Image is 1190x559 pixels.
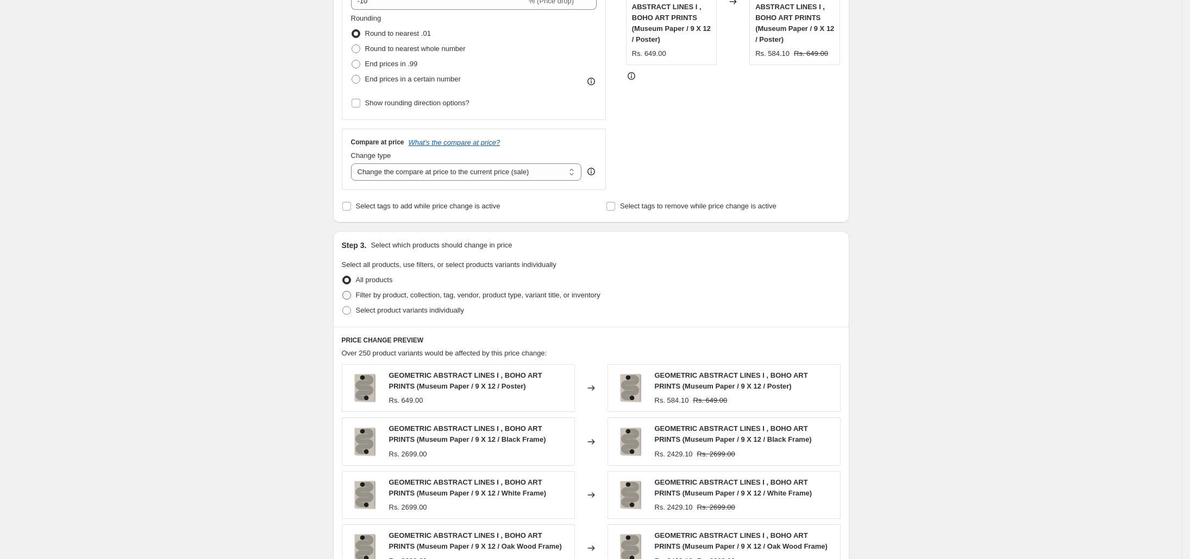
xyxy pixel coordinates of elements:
[356,291,600,299] span: Filter by product, collection, tag, vendor, product type, variant title, or inventory
[655,371,808,390] span: GEOMETRIC ABSTRACT LINES I , BOHO ART PRINTS (Museum Paper / 9 X 12 / Poster)
[342,336,841,345] h6: PRICE CHANGE PREVIEW
[794,48,828,59] strike: Rs. 649.00
[655,502,693,513] div: Rs. 2429.10
[342,261,556,269] span: Select all products, use filters, or select products variants individually
[389,424,546,443] span: GEOMETRIC ABSTRACT LINES I , BOHO ART PRINTS (Museum Paper / 9 X 12 / Black Frame)
[389,478,547,497] span: GEOMETRIC ABSTRACT LINES I , BOHO ART PRINTS (Museum Paper / 9 X 12 / White Frame)
[655,449,693,460] div: Rs. 2429.10
[389,371,542,390] span: GEOMETRIC ABSTRACT LINES I , BOHO ART PRINTS (Museum Paper / 9 X 12 / Poster)
[356,276,393,284] span: All products
[613,479,646,511] img: gallerywrap-resized_212f066c-7c3d-4415-9b16-553eb73bee29_80x.jpg
[409,138,500,147] button: What's the compare at price?
[693,395,727,406] strike: Rs. 649.00
[365,60,418,68] span: End prices in .99
[365,29,431,37] span: Round to nearest .01
[348,372,380,404] img: gallerywrap-resized_212f066c-7c3d-4415-9b16-553eb73bee29_80x.jpg
[356,306,464,314] span: Select product variants individually
[365,45,466,53] span: Round to nearest whole number
[697,449,735,460] strike: Rs. 2699.00
[586,166,597,177] div: help
[655,531,828,550] span: GEOMETRIC ABSTRACT LINES I , BOHO ART PRINTS (Museum Paper / 9 X 12 / Oak Wood Frame)
[351,14,381,22] span: Rounding
[342,349,547,357] span: Over 250 product variants would be affected by this price change:
[389,502,427,513] div: Rs. 2699.00
[613,425,646,458] img: gallerywrap-resized_212f066c-7c3d-4415-9b16-553eb73bee29_80x.jpg
[755,48,790,59] div: Rs. 584.10
[351,151,391,160] span: Change type
[348,425,380,458] img: gallerywrap-resized_212f066c-7c3d-4415-9b16-553eb73bee29_80x.jpg
[655,424,812,443] span: GEOMETRIC ABSTRACT LINES I , BOHO ART PRINTS (Museum Paper / 9 X 12 / Black Frame)
[389,531,562,550] span: GEOMETRIC ABSTRACT LINES I , BOHO ART PRINTS (Museum Paper / 9 X 12 / Oak Wood Frame)
[620,202,776,210] span: Select tags to remove while price change is active
[655,395,689,406] div: Rs. 584.10
[342,240,367,251] h2: Step 3.
[613,372,646,404] img: gallerywrap-resized_212f066c-7c3d-4415-9b16-553eb73bee29_80x.jpg
[348,479,380,511] img: gallerywrap-resized_212f066c-7c3d-4415-9b16-553eb73bee29_80x.jpg
[389,395,423,406] div: Rs. 649.00
[351,138,404,147] h3: Compare at price
[365,75,461,83] span: End prices in a certain number
[389,449,427,460] div: Rs. 2699.00
[371,240,512,251] p: Select which products should change in price
[356,202,500,210] span: Select tags to add while price change is active
[655,478,812,497] span: GEOMETRIC ABSTRACT LINES I , BOHO ART PRINTS (Museum Paper / 9 X 12 / White Frame)
[365,99,469,107] span: Show rounding direction options?
[632,48,666,59] div: Rs. 649.00
[697,502,735,513] strike: Rs. 2699.00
